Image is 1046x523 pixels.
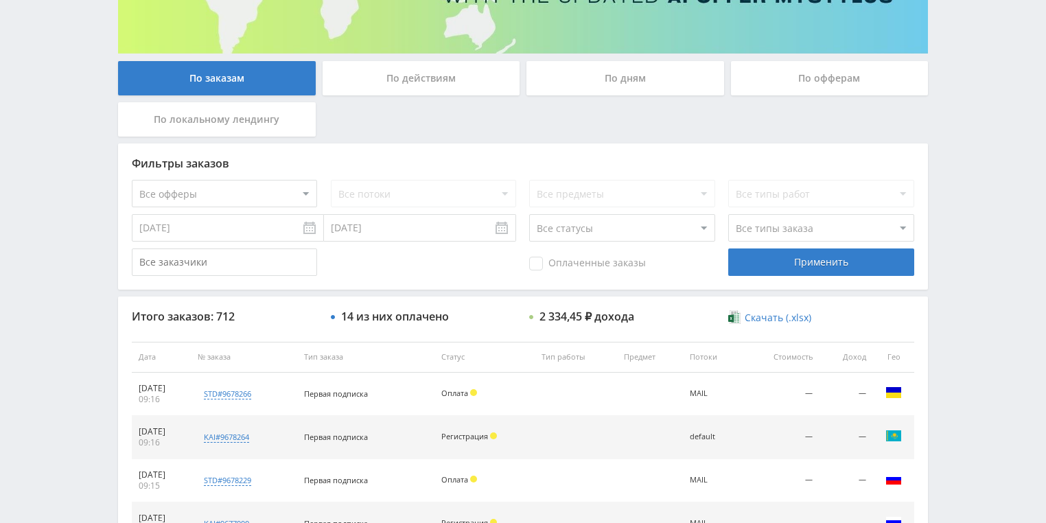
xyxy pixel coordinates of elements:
th: Тип заказа [297,342,434,373]
span: Оплата [441,388,468,398]
span: Первая подписка [304,475,368,485]
span: Первая подписка [304,388,368,399]
th: Тип работы [535,342,617,373]
input: Все заказчики [132,248,317,276]
th: № заказа [191,342,297,373]
th: Стоимость [743,342,820,373]
td: — [820,416,873,459]
div: [DATE] [139,469,184,480]
img: ukr.png [885,384,902,401]
th: Потоки [683,342,743,373]
div: default [690,432,736,441]
th: Доход [820,342,873,373]
div: MAIL [690,476,736,485]
div: Применить [728,248,914,276]
td: — [820,373,873,416]
div: MAIL [690,389,736,398]
th: Статус [434,342,535,373]
div: 14 из них оплачено [341,310,449,323]
div: 09:16 [139,394,184,405]
span: Оплата [441,474,468,485]
div: По локальному лендингу [118,102,316,137]
td: — [743,459,820,502]
div: По заказам [118,61,316,95]
div: Итого заказов: 712 [132,310,317,323]
span: Скачать (.xlsx) [745,312,811,323]
div: std#9678229 [204,475,251,486]
span: Оплаченные заказы [529,257,646,270]
td: — [743,416,820,459]
div: kai#9678264 [204,432,249,443]
img: kaz.png [885,428,902,444]
img: rus.png [885,471,902,487]
div: std#9678266 [204,388,251,399]
a: Скачать (.xlsx) [728,311,811,325]
td: — [743,373,820,416]
div: 2 334,45 ₽ дохода [539,310,634,323]
span: Первая подписка [304,432,368,442]
span: Холд [470,389,477,396]
th: Гео [873,342,914,373]
div: Фильтры заказов [132,157,914,170]
span: Холд [470,476,477,483]
th: Предмет [617,342,683,373]
div: [DATE] [139,426,184,437]
span: Регистрация [441,431,488,441]
th: Дата [132,342,191,373]
span: Холд [490,432,497,439]
div: По действиям [323,61,520,95]
div: По дням [526,61,724,95]
td: — [820,459,873,502]
div: 09:15 [139,480,184,491]
div: 09:16 [139,437,184,448]
div: [DATE] [139,383,184,394]
img: xlsx [728,310,740,324]
div: По офферам [731,61,929,95]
